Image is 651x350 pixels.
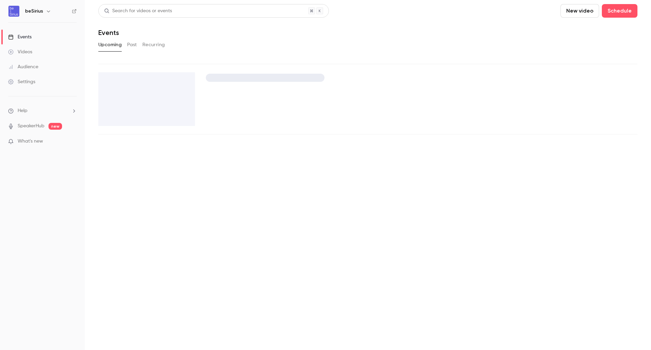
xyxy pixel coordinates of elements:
div: Videos [8,49,32,55]
div: Events [8,34,32,40]
div: Audience [8,63,38,70]
button: Upcoming [98,39,122,50]
button: Past [127,39,137,50]
button: Recurring [142,39,165,50]
li: help-dropdown-opener [8,107,77,114]
div: Search for videos or events [104,7,172,15]
h6: beSirius [25,8,43,15]
span: What's new [18,138,43,145]
span: Help [18,107,27,114]
span: new [48,123,62,130]
img: beSirius [8,6,19,17]
h1: Events [98,29,119,37]
button: New video [560,4,599,18]
button: Schedule [602,4,637,18]
div: Settings [8,78,35,85]
a: SpeakerHub [18,123,44,130]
